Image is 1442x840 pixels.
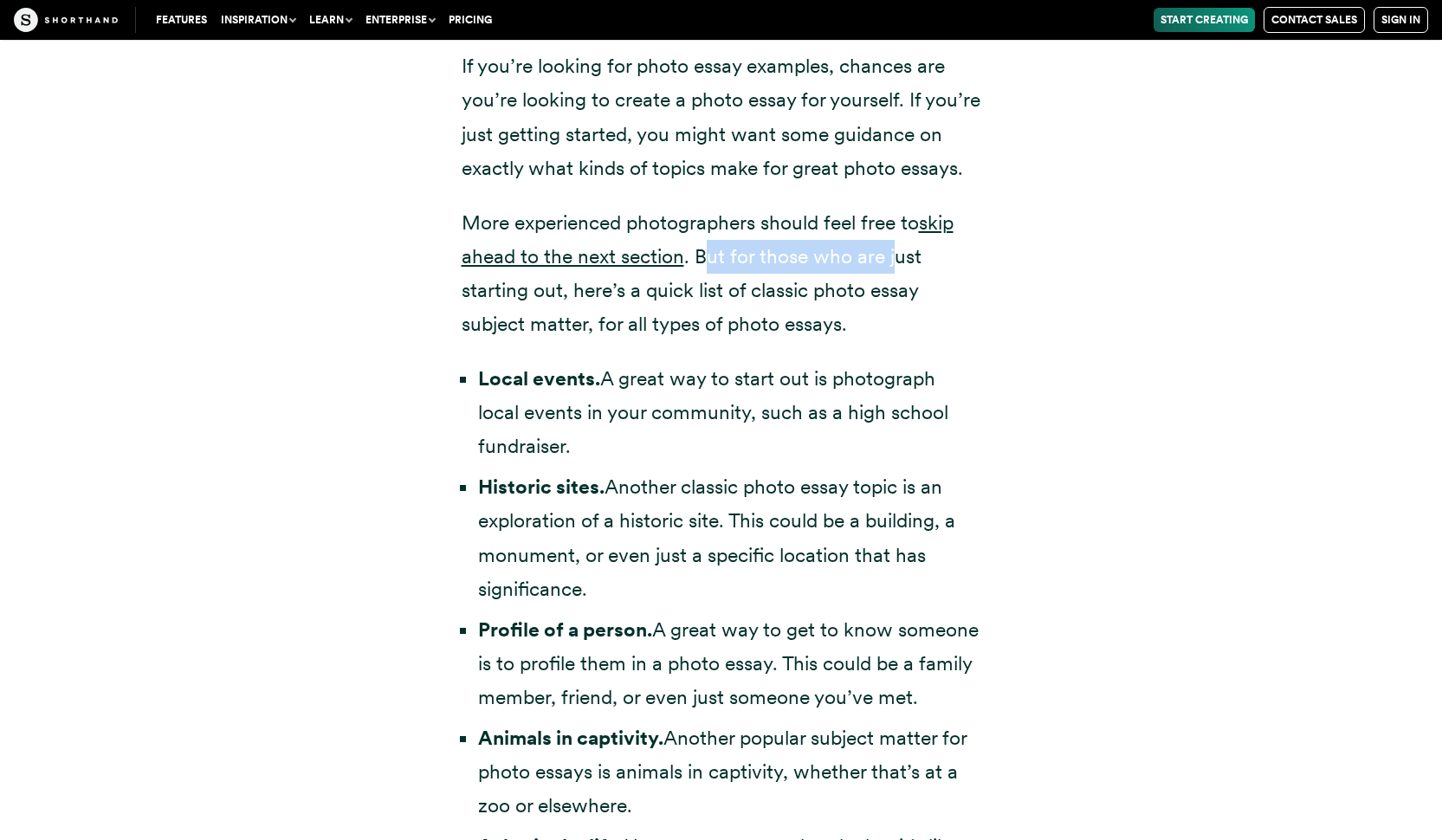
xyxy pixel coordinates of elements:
[359,8,442,32] button: Enterprise
[478,470,981,605] li: Another classic photo essay topic is an exploration of a historic site. This could be a building,...
[149,8,214,32] a: Features
[478,617,652,642] strong: Profile of a person.
[478,366,600,391] strong: Local events.
[1264,7,1365,33] a: Contact Sales
[302,8,359,32] button: Learn
[478,721,981,823] li: Another popular subject matter for photo essays is animals in captivity, whether that’s at a zoo ...
[478,362,981,463] li: A great way to start out is photograph local events in your community, such as a high school fund...
[462,206,981,341] p: More experienced photographers should feel free to . But for those who are just starting out, her...
[462,49,981,184] p: If you’re looking for photo essay examples, chances are you’re looking to create a photo essay fo...
[478,613,981,714] li: A great way to get to know someone is to profile them in a photo essay. This could be a family me...
[14,8,118,32] img: The Craft
[214,8,302,32] button: Inspiration
[478,726,663,750] strong: Animals in captivity.
[1154,8,1255,32] a: Start Creating
[442,8,499,32] a: Pricing
[478,475,605,499] strong: Historic sites.
[1374,7,1428,33] a: Sign in
[462,210,954,268] a: skip ahead to the next section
